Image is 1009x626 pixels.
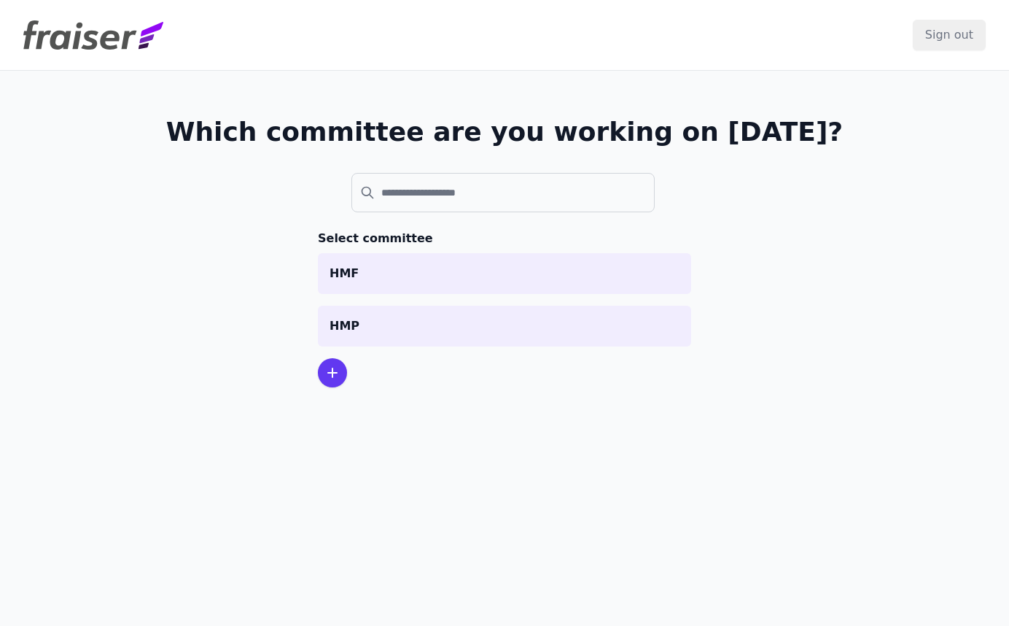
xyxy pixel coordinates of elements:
[23,20,163,50] img: Fraiser Logo
[330,317,679,335] p: HMP
[330,265,679,282] p: HMF
[318,253,691,294] a: HMF
[166,117,844,147] h1: Which committee are you working on [DATE]?
[913,20,986,50] input: Sign out
[318,230,691,247] h3: Select committee
[318,306,691,347] a: HMP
